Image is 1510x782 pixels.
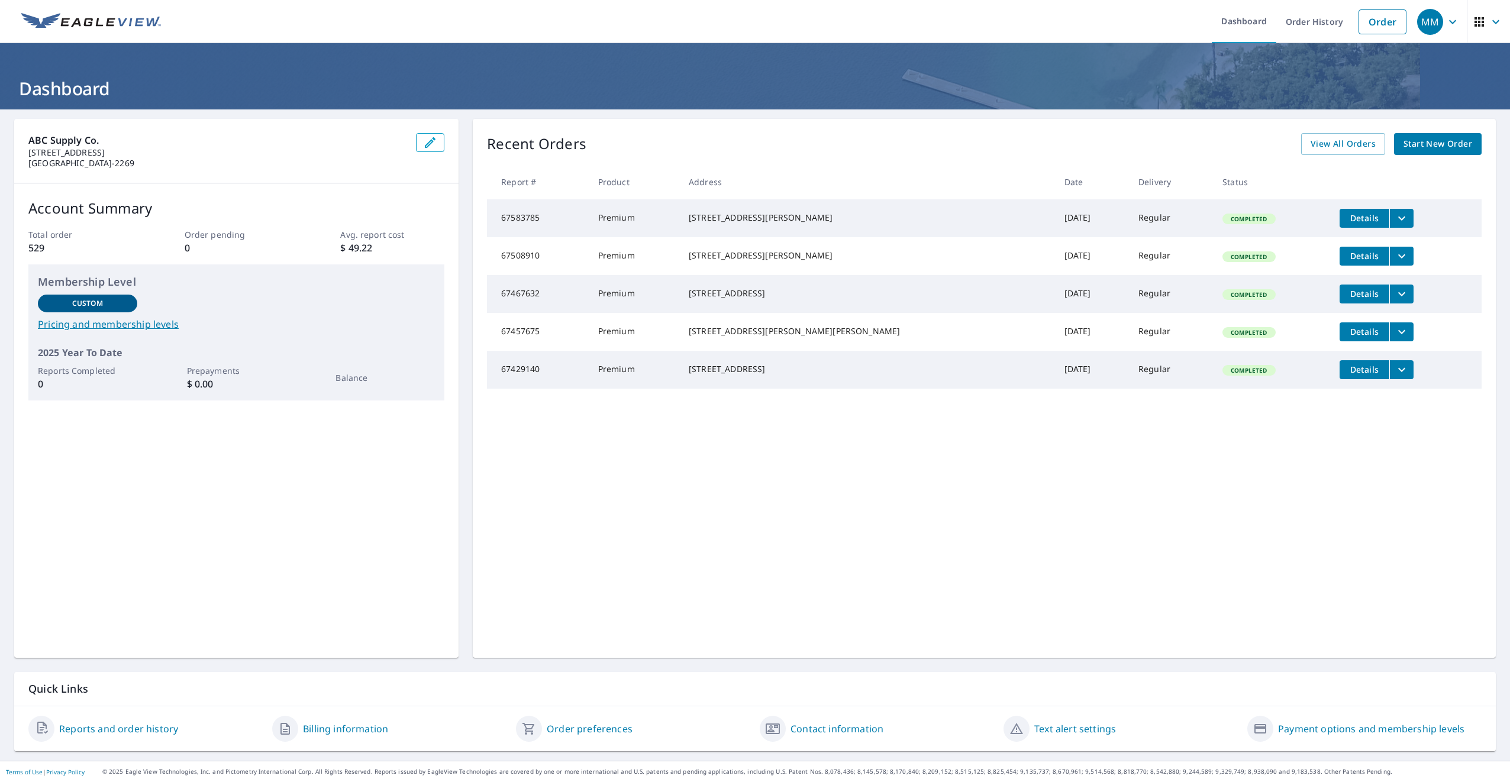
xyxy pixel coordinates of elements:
a: Terms of Use [6,768,43,776]
div: [STREET_ADDRESS] [689,363,1046,375]
th: Delivery [1129,164,1213,199]
img: EV Logo [21,13,161,31]
div: [STREET_ADDRESS] [689,287,1046,299]
div: [STREET_ADDRESS][PERSON_NAME][PERSON_NAME] [689,325,1046,337]
button: detailsBtn-67467632 [1340,285,1389,303]
th: Product [589,164,679,199]
button: filesDropdownBtn-67467632 [1389,285,1414,303]
button: filesDropdownBtn-67508910 [1389,247,1414,266]
button: filesDropdownBtn-67429140 [1389,360,1414,379]
td: Regular [1129,351,1213,389]
td: Premium [589,275,679,313]
th: Date [1055,164,1129,199]
td: Premium [589,351,679,389]
td: 67467632 [487,275,589,313]
a: Payment options and membership levels [1278,722,1464,736]
a: Reports and order history [59,722,178,736]
p: Order pending [185,228,289,241]
td: Regular [1129,313,1213,351]
p: Prepayments [187,364,286,377]
div: MM [1417,9,1443,35]
p: 0 [38,377,137,391]
button: filesDropdownBtn-67457675 [1389,322,1414,341]
a: Privacy Policy [46,768,85,776]
td: [DATE] [1055,275,1129,313]
span: Details [1347,212,1382,224]
span: Details [1347,364,1382,375]
a: Order preferences [547,722,633,736]
p: [STREET_ADDRESS] [28,147,406,158]
td: 67508910 [487,237,589,275]
button: filesDropdownBtn-67583785 [1389,209,1414,228]
p: ABC Supply Co. [28,133,406,147]
td: [DATE] [1055,351,1129,389]
div: [STREET_ADDRESS][PERSON_NAME] [689,250,1046,261]
th: Report # [487,164,589,199]
td: [DATE] [1055,313,1129,351]
span: Completed [1224,253,1274,261]
p: Account Summary [28,198,444,219]
td: 67583785 [487,199,589,237]
span: View All Orders [1311,137,1376,151]
button: detailsBtn-67583785 [1340,209,1389,228]
span: Details [1347,326,1382,337]
p: Total order [28,228,133,241]
td: 67457675 [487,313,589,351]
p: Balance [335,371,435,384]
a: Start New Order [1394,133,1482,155]
p: Avg. report cost [340,228,444,241]
a: View All Orders [1301,133,1385,155]
span: Details [1347,288,1382,299]
td: Regular [1129,237,1213,275]
td: Regular [1129,199,1213,237]
td: Premium [589,237,679,275]
span: Details [1347,250,1382,261]
th: Address [679,164,1055,199]
span: Completed [1224,366,1274,374]
a: Order [1359,9,1406,34]
p: 0 [185,241,289,255]
span: Start New Order [1403,137,1472,151]
span: Completed [1224,215,1274,223]
span: Completed [1224,290,1274,299]
p: Membership Level [38,274,435,290]
span: Completed [1224,328,1274,337]
p: 529 [28,241,133,255]
p: $ 49.22 [340,241,444,255]
td: Premium [589,199,679,237]
p: © 2025 Eagle View Technologies, Inc. and Pictometry International Corp. All Rights Reserved. Repo... [102,767,1504,776]
p: Reports Completed [38,364,137,377]
button: detailsBtn-67429140 [1340,360,1389,379]
a: Pricing and membership levels [38,317,435,331]
h1: Dashboard [14,76,1496,101]
p: | [6,768,85,775]
button: detailsBtn-67508910 [1340,247,1389,266]
td: Regular [1129,275,1213,313]
a: Billing information [303,722,388,736]
p: Recent Orders [487,133,586,155]
td: Premium [589,313,679,351]
div: [STREET_ADDRESS][PERSON_NAME] [689,212,1046,224]
p: [GEOGRAPHIC_DATA]-2269 [28,158,406,169]
td: [DATE] [1055,237,1129,275]
p: $ 0.00 [187,377,286,391]
p: Quick Links [28,681,1482,696]
td: 67429140 [487,351,589,389]
a: Contact information [791,722,883,736]
th: Status [1213,164,1330,199]
p: 2025 Year To Date [38,345,435,360]
a: Text alert settings [1034,722,1116,736]
p: Custom [72,298,103,309]
button: detailsBtn-67457675 [1340,322,1389,341]
td: [DATE] [1055,199,1129,237]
